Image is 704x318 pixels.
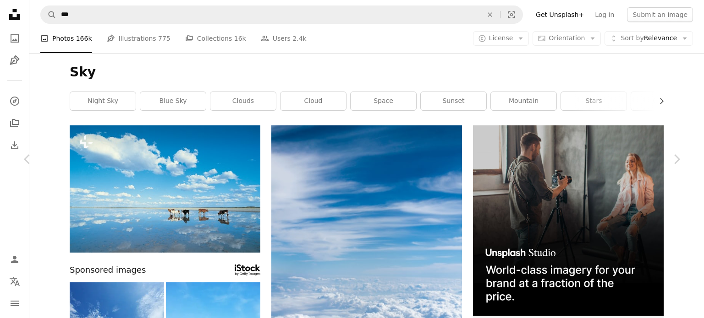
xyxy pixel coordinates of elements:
[70,92,136,110] a: night sky
[627,7,693,22] button: Submit an image
[271,264,462,272] a: above-cloud photo of blue skies
[70,64,664,81] h1: Sky
[621,34,677,43] span: Relevance
[500,6,522,23] button: Visual search
[70,184,260,193] a: a group of cows standing in the middle of a body of water
[107,24,170,53] a: Illustrations 775
[649,115,704,203] a: Next
[5,272,24,291] button: Language
[292,33,306,43] span: 2.4k
[5,114,24,132] a: Collections
[158,33,170,43] span: 775
[533,31,601,46] button: Orientation
[491,92,556,110] a: mountain
[489,34,513,42] span: License
[5,29,24,48] a: Photos
[5,51,24,70] a: Illustrations
[41,6,56,23] button: Search Unsplash
[589,7,620,22] a: Log in
[210,92,276,110] a: clouds
[480,6,500,23] button: Clear
[234,33,246,43] span: 16k
[5,92,24,110] a: Explore
[549,34,585,42] span: Orientation
[631,92,697,110] a: galaxy
[351,92,416,110] a: space
[530,7,589,22] a: Get Unsplash+
[140,92,206,110] a: blue sky
[473,31,529,46] button: License
[5,294,24,313] button: Menu
[5,250,24,269] a: Log in / Sign up
[621,34,643,42] span: Sort by
[653,92,664,110] button: scroll list to the right
[561,92,627,110] a: stars
[261,24,307,53] a: Users 2.4k
[70,264,146,277] span: Sponsored images
[473,125,664,316] img: file-1715651741414-859baba4300dimage
[280,92,346,110] a: cloud
[185,24,246,53] a: Collections 16k
[70,125,260,253] img: a group of cows standing in the middle of a body of water
[605,31,693,46] button: Sort byRelevance
[421,92,486,110] a: sunset
[40,5,523,24] form: Find visuals sitewide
